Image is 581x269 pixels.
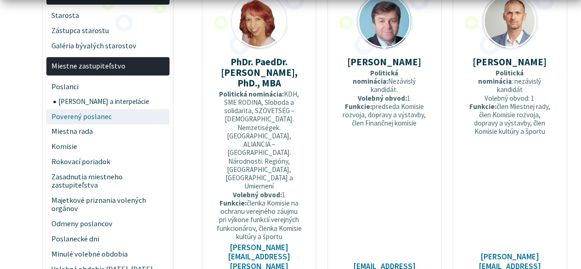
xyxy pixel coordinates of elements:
[220,56,297,89] strong: PhDr. PaedDr. [PERSON_NAME], PhD., MBA
[51,139,164,155] span: Komisie
[46,193,169,216] a: Majetkové priznania volených orgánov
[51,8,164,23] span: Starosta
[345,102,372,111] strong: Funkcie:
[46,155,169,170] a: Rokovací poriadok
[53,94,169,109] a: [PERSON_NAME] a interpelácie
[46,139,169,155] a: Komisie
[51,193,164,216] span: Majetkové priznania volených orgánov
[216,90,301,241] p: KDH, SME RODINA, Sloboda a solidarita, SZÖVETSÉG – [DEMOGRAPHIC_DATA]. Nemzetiségek. [GEOGRAPHIC_...
[51,23,164,38] span: Zástupca starostu
[46,23,169,38] a: Zástupca starostu
[51,231,164,246] span: Poslanecké dni
[51,109,164,124] span: Poverený poslanec
[478,69,524,86] strong: Politická nominácia
[353,69,398,86] strong: Politická nominácia:
[58,94,164,109] span: [PERSON_NAME] a interpelácie
[46,38,169,53] a: Galéria bývalých starostov
[51,216,164,231] span: Odmeny poslancov
[219,90,284,98] strong: Politická nominácia:
[232,190,282,199] strong: Volebný obvod:
[473,56,547,68] strong: [PERSON_NAME]
[51,38,164,53] span: Galéria bývalých starostov
[46,8,169,23] a: Starosta
[51,79,164,94] span: Poslanci
[51,170,164,193] span: Zasadnutia miestneho zastupiteľstva
[469,102,496,111] strong: Funkcie:
[347,56,421,68] strong: [PERSON_NAME]
[46,109,169,124] a: Poverený poslanec
[51,155,164,170] span: Rokovací poriadok
[46,231,169,246] a: Poslanecké dni
[46,170,169,193] a: Zasadnutia miestneho zastupiteľstva
[51,59,164,74] span: Miestne zastupiteľstvo
[46,57,169,76] a: Miestne zastupiteľstvo
[342,69,427,128] p: Nezávislý kandidát. 1 predseda Komisie rozvoja, dopravy a výstavby, člen Finančnej komisie
[51,124,164,139] span: Miestna rada
[51,246,164,262] span: Minulé volebné obdobia
[358,94,407,103] strong: Volebný obvod:
[220,199,247,207] strong: Funkcie:
[46,124,169,139] a: Miestna rada
[467,69,552,136] p: : nezávislý kandidát Volebný obvod: 1 člen Miestnej rady, člen Komisie rozvoja, dopravy a výstavb...
[46,246,169,262] a: Minulé volebné obdobia
[46,216,169,231] a: Odmeny poslancov
[46,79,169,94] a: Poslanci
